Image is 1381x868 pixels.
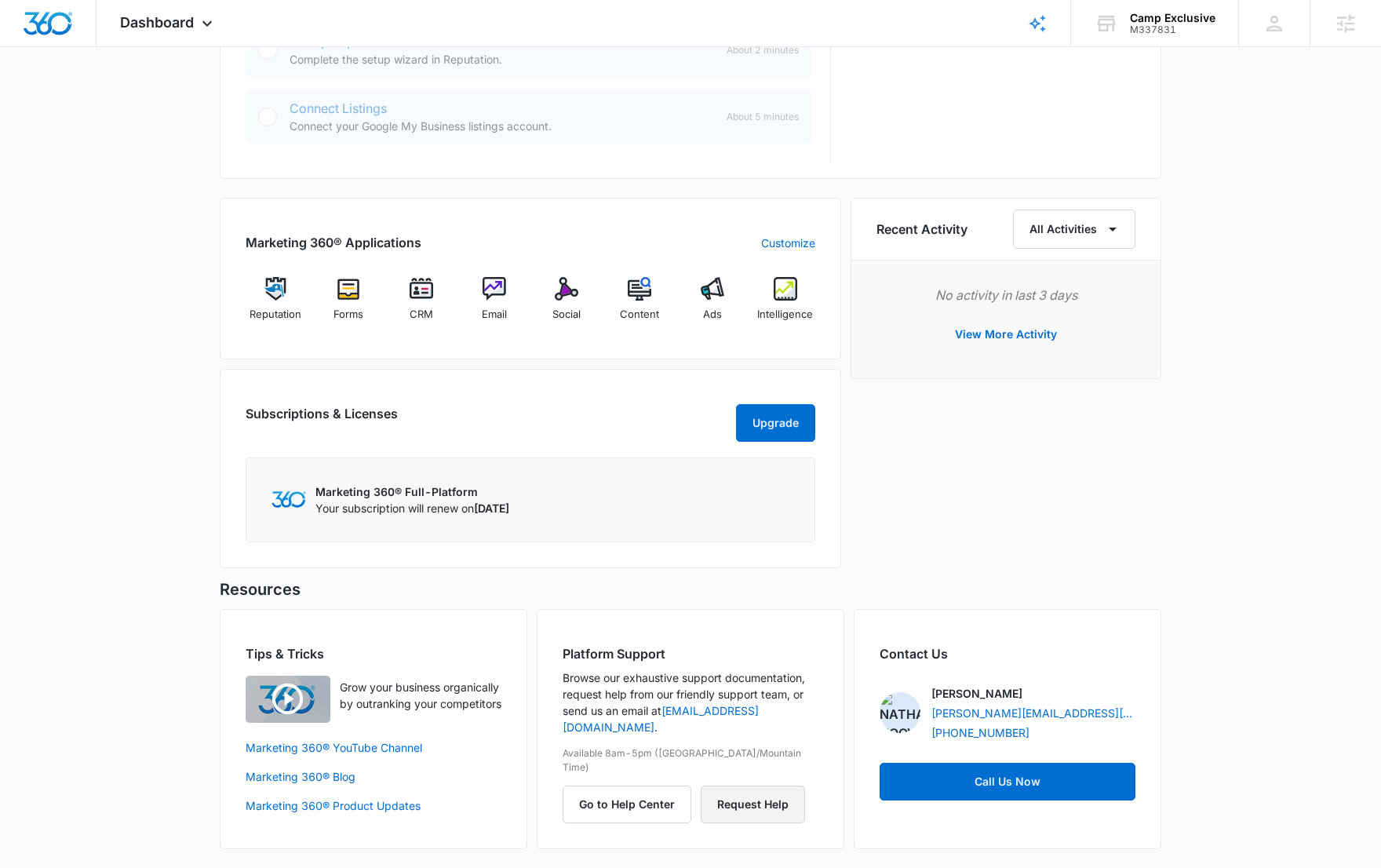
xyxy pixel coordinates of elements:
h2: Marketing 360® Applications [246,233,421,252]
p: Connect your Google My Business listings account. [290,118,714,134]
p: Complete the setup wizard in Reputation. [290,51,714,67]
a: Customize [761,235,815,251]
p: [PERSON_NAME] [931,685,1022,702]
button: Upgrade [736,404,815,442]
a: Call Us Now [880,763,1135,801]
span: Ads [703,307,722,323]
span: Dashboard [120,14,194,31]
a: Social [537,277,597,334]
a: Request Help [701,797,805,811]
span: CRM [410,307,433,323]
a: Reputation [246,277,306,334]
a: Intelligence [755,277,815,334]
span: Reputation [250,307,301,323]
button: View More Activity [939,315,1073,353]
p: Your subscription will renew on [315,500,509,516]
h2: Subscriptions & Licenses [246,404,398,436]
p: Browse our exhaustive support documentation, request help from our friendly support team, or send... [563,669,818,735]
a: Content [610,277,670,334]
button: Request Help [701,786,805,823]
div: account id [1130,24,1215,35]
p: Marketing 360® Full-Platform [315,483,509,500]
div: account name [1130,12,1215,24]
button: All Activities [1013,210,1135,249]
a: Marketing 360® Product Updates [246,797,501,814]
h2: Tips & Tricks [246,644,501,663]
p: Grow your business organically by outranking your competitors [340,679,501,712]
a: Go to Help Center [563,797,701,811]
a: [EMAIL_ADDRESS][DOMAIN_NAME] [563,704,759,734]
a: [PHONE_NUMBER] [931,724,1029,741]
h2: Contact Us [880,644,1135,663]
p: No activity in last 3 days [876,286,1135,305]
h2: Platform Support [563,644,818,663]
span: About 5 minutes [727,110,799,124]
a: CRM [392,277,452,334]
a: Marketing 360® Blog [246,768,501,785]
h6: Recent Activity [876,220,967,239]
span: Social [552,307,581,323]
span: Email [482,307,507,323]
a: Email [464,277,524,334]
a: [PERSON_NAME][EMAIL_ADDRESS][PERSON_NAME][DOMAIN_NAME] [931,705,1135,721]
a: Forms [319,277,379,334]
a: Marketing 360® YouTube Channel [246,739,501,756]
span: [DATE] [474,501,509,515]
h5: Resources [220,578,1161,601]
span: Content [620,307,659,323]
img: Nathan Hoover [880,692,920,733]
p: Available 8am-5pm ([GEOGRAPHIC_DATA]/Mountain Time) [563,746,818,775]
span: Intelligence [757,307,813,323]
span: Forms [333,307,363,323]
img: Quick Overview Video [246,676,330,723]
a: Ads [683,277,743,334]
span: About 2 minutes [727,43,799,57]
img: Marketing 360 Logo [271,491,306,508]
button: Go to Help Center [563,786,691,823]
